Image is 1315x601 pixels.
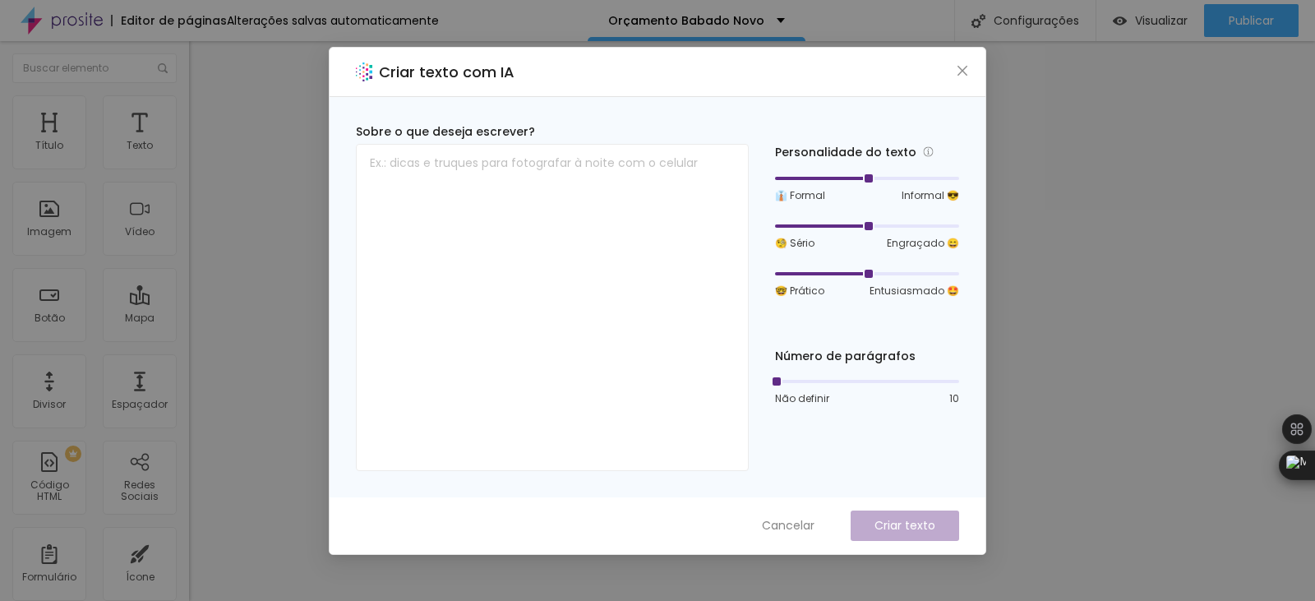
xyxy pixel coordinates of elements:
[775,348,959,365] div: Número de parágrafos
[16,479,81,503] div: Código HTML
[887,236,959,251] span: Engraçado 😄
[762,517,814,534] span: Cancelar
[27,226,72,238] div: Imagem
[1135,14,1188,27] span: Visualizar
[775,188,825,203] span: 👔 Formal
[949,391,959,406] span: 10
[775,143,959,162] div: Personalidade do texto
[775,284,824,298] span: 🤓 Prático
[1204,4,1299,37] button: Publicar
[125,312,155,324] div: Mapa
[111,15,227,26] div: Editor de páginas
[1113,14,1127,28] img: view-1.svg
[775,391,829,406] span: Não definir
[227,15,439,26] div: Alterações salvas automaticamente
[902,188,959,203] span: Informal 😎
[971,14,985,28] img: Icone
[158,63,168,73] img: Icone
[189,41,1315,601] iframe: Editor
[112,399,168,410] div: Espaçador
[956,64,969,77] span: close
[35,312,65,324] div: Botão
[33,399,66,410] div: Divisor
[851,511,959,541] button: Criar texto
[12,53,177,83] input: Buscar elemento
[125,226,155,238] div: Vídeo
[608,15,764,26] p: Orçamento Babado Novo
[954,62,971,79] button: Close
[870,284,959,298] span: Entusiasmado 🤩
[35,140,63,151] div: Título
[22,571,76,583] div: Formulário
[127,140,153,151] div: Texto
[1096,4,1204,37] button: Visualizar
[775,236,814,251] span: 🧐 Sério
[1229,14,1274,27] span: Publicar
[356,123,749,141] div: Sobre o que deseja escrever?
[107,479,172,503] div: Redes Sociais
[745,511,831,541] button: Cancelar
[126,571,155,583] div: Ícone
[379,61,514,83] h2: Criar texto com IA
